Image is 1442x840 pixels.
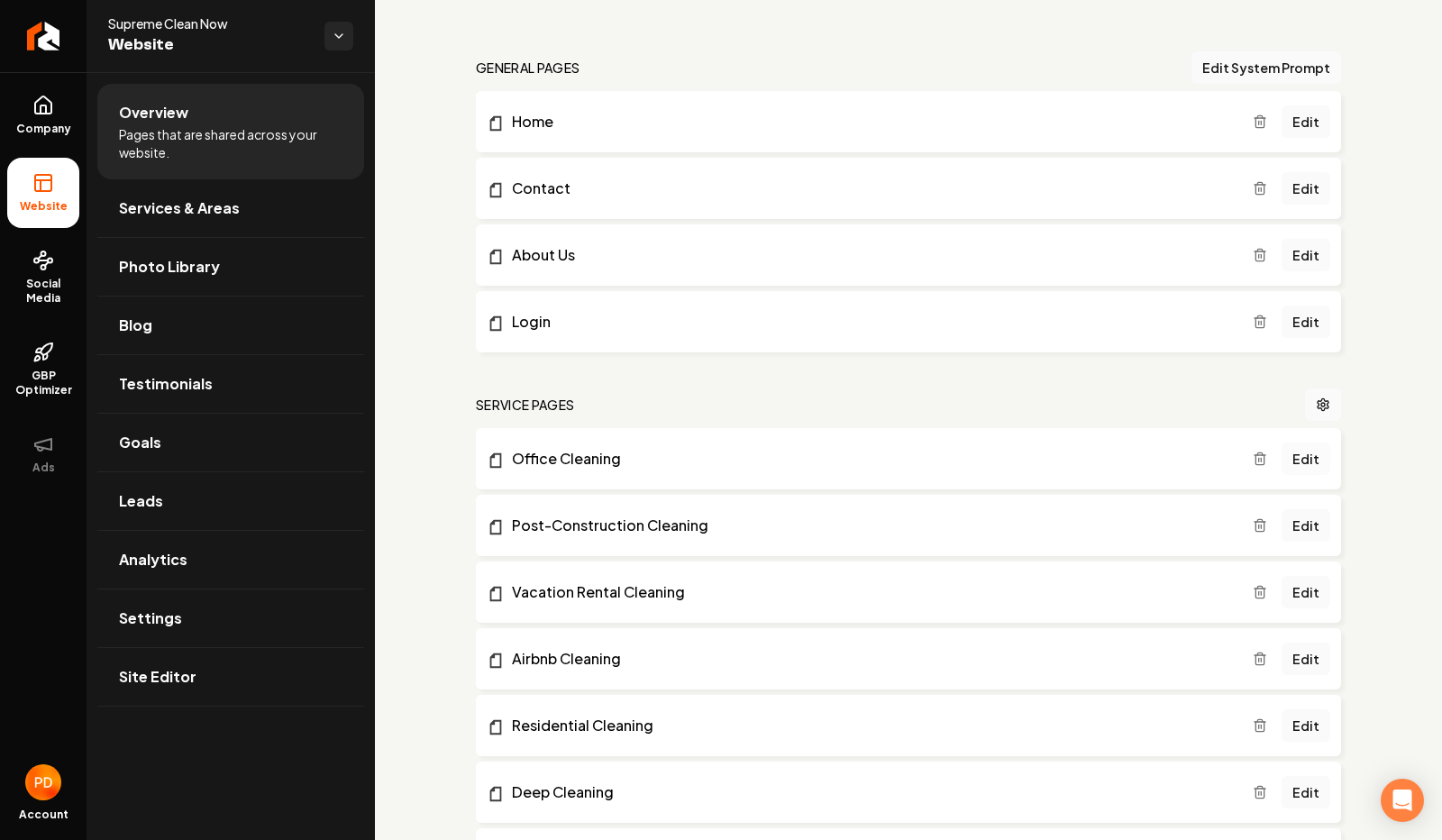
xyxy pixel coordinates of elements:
a: Settings [97,589,364,647]
a: Post-Construction Cleaning [487,515,1253,536]
h2: Service Pages [476,396,575,414]
a: Goals [97,414,364,471]
a: Contact [487,178,1253,199]
a: Analytics [97,531,364,589]
a: Edit [1282,576,1330,608]
a: Edit [1282,776,1330,808]
span: Leads [119,490,163,512]
span: GBP Optimizer [7,369,79,397]
span: Website [13,199,75,214]
a: Vacation Rental Cleaning [487,581,1253,603]
a: Blog [97,297,364,354]
a: Testimonials [97,355,364,413]
a: Airbnb Cleaning [487,648,1253,670]
a: Deep Cleaning [487,781,1253,803]
a: Edit [1282,105,1330,138]
span: Settings [119,607,182,629]
a: Edit [1282,509,1330,542]
span: Pages that are shared across your website. [119,125,342,161]
h2: general pages [476,59,580,77]
div: Open Intercom Messenger [1381,779,1424,822]
span: Overview [119,102,188,123]
a: About Us [487,244,1253,266]
a: Edit [1282,306,1330,338]
a: Login [487,311,1253,333]
a: Photo Library [97,238,364,296]
a: Office Cleaning [487,448,1253,470]
span: Supreme Clean Now [108,14,310,32]
span: Website [108,32,310,58]
a: Edit [1282,643,1330,675]
a: Edit [1282,443,1330,475]
button: Edit System Prompt [1191,51,1341,84]
span: Goals [119,432,161,453]
span: Social Media [7,277,79,306]
img: Paul Diaz [25,764,61,800]
span: Ads [25,461,62,475]
a: Leads [97,472,364,530]
a: GBP Optimizer [7,327,79,412]
span: Account [19,808,68,822]
span: Blog [119,315,152,336]
a: Social Media [7,235,79,320]
span: Testimonials [119,373,213,395]
a: Company [7,80,79,151]
img: Rebolt Logo [27,22,60,50]
button: Ads [7,419,79,489]
span: Photo Library [119,256,220,278]
a: Edit [1282,172,1330,205]
span: Site Editor [119,666,196,688]
a: Services & Areas [97,179,364,237]
span: Company [9,122,78,136]
a: Residential Cleaning [487,715,1253,736]
a: Edit [1282,239,1330,271]
span: Analytics [119,549,187,571]
button: Open user button [25,764,61,800]
a: Edit [1282,709,1330,742]
span: Services & Areas [119,197,240,219]
a: Home [487,111,1253,132]
a: Site Editor [97,648,364,706]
